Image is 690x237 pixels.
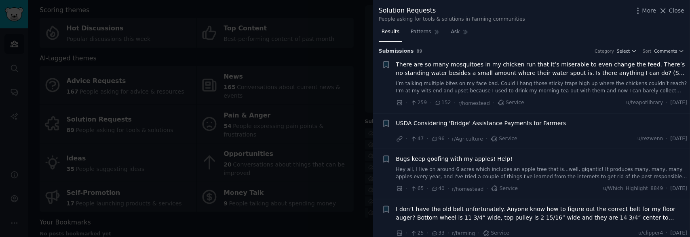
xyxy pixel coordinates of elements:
span: Results [382,28,399,36]
span: · [486,185,488,193]
span: r/farming [452,231,475,236]
a: USDA Considering 'Bridge' Assistance Payments for Farmers [396,119,566,128]
button: Comments [654,48,684,54]
span: Service [498,99,524,107]
span: Ask [451,28,460,36]
span: · [427,135,428,143]
div: Category [595,48,614,54]
span: · [447,135,449,143]
a: There are so many mosquitoes in my chicken run that it’s miserable to even change the feed. There... [396,60,688,77]
span: · [486,135,487,143]
span: · [406,99,407,107]
span: 33 [431,230,445,237]
span: · [430,99,431,107]
span: 89 [417,49,423,53]
a: I’m talking multiple bites on my face bad. Could I hang those sticky traps high up where the chic... [396,80,688,94]
span: · [406,135,407,143]
span: 25 [410,230,424,237]
span: u/rezwenn [637,135,663,143]
span: Service [483,230,509,237]
span: More [642,6,656,15]
button: Select [617,48,637,54]
span: u/teapotlibrary [626,99,663,107]
a: Results [379,26,402,42]
span: · [406,185,407,193]
span: · [493,99,494,107]
span: Service [491,135,517,143]
span: Patterns [411,28,431,36]
span: [DATE] [671,135,687,143]
span: [DATE] [671,230,687,237]
span: 40 [431,185,445,192]
div: Solution Requests [379,6,525,16]
span: · [454,99,456,107]
span: 96 [431,135,445,143]
span: r/Agriculture [452,136,483,142]
button: More [634,6,656,15]
span: · [666,185,668,192]
span: r/homestead [458,100,490,106]
span: · [427,185,428,193]
span: Close [669,6,684,15]
span: [DATE] [671,99,687,107]
button: Close [659,6,684,15]
span: [DATE] [671,185,687,192]
div: Sort [643,48,652,54]
a: Ask [448,26,471,42]
a: I don’t have the old belt unfortunately. Anyone know how to figure out the correct belt for my fl... [396,205,688,222]
span: r/homestead [452,186,484,192]
div: People asking for tools & solutions in Farming communities [379,16,525,23]
span: · [447,185,449,193]
span: · [666,135,668,143]
span: Comments [654,48,677,54]
span: 152 [435,99,451,107]
span: Submission s [379,48,414,55]
span: u/clipper4 [638,230,663,237]
span: Select [617,48,630,54]
span: · [666,99,668,107]
span: 259 [410,99,427,107]
span: · [666,230,668,237]
a: Bugs keep goofing with my apples! Help! [396,155,513,163]
span: u/Which_Highlight_8849 [603,185,663,192]
span: Service [491,185,518,192]
a: Patterns [408,26,442,42]
span: 65 [410,185,424,192]
span: 47 [410,135,424,143]
a: Hey all, I live on around 6 acres which includes an apple tree that is...well, gigantic! It produ... [396,166,688,180]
